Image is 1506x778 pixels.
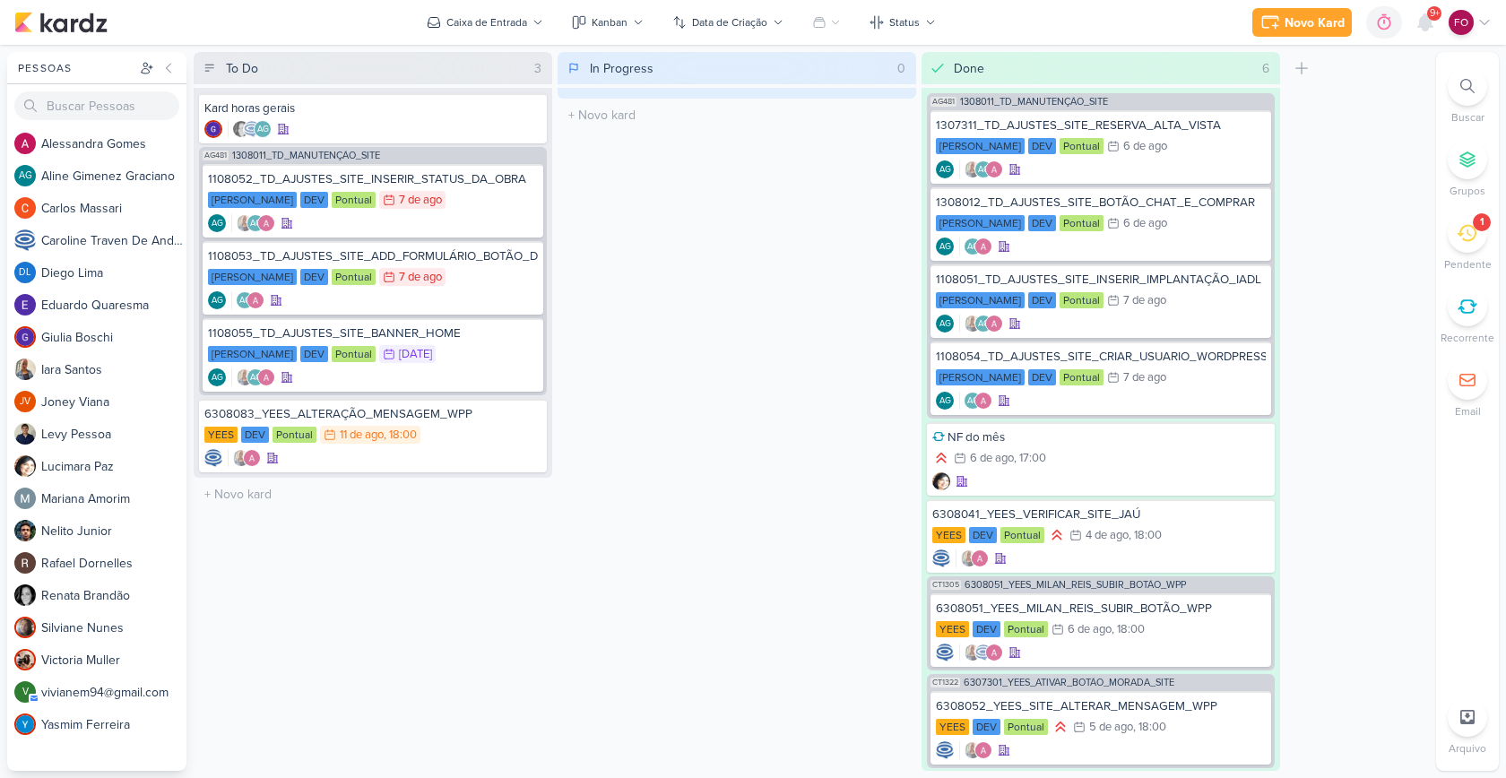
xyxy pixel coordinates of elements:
[974,741,992,759] img: Alessandra Gomes
[257,125,269,134] p: AG
[932,506,1269,523] div: 6308041_YEES_VERIFICAR_SITE_JAÚ
[212,297,223,306] p: AG
[257,214,275,232] img: Alessandra Gomes
[14,133,36,154] img: Alessandra Gomes
[14,488,36,509] img: Mariana Amorim
[22,687,29,697] p: v
[939,166,951,175] p: AG
[41,328,186,347] div: G i u l i a B o s c h i
[1048,526,1066,544] div: Prioridade Alta
[930,580,961,590] span: CT1305
[985,644,1003,661] img: Alessandra Gomes
[932,549,950,567] img: Caroline Traven De Andrade
[41,489,186,508] div: M a r i a n a A m o r i m
[936,644,954,661] img: Caroline Traven De Andrade
[257,368,275,386] img: Alessandra Gomes
[959,238,992,255] div: Colaboradores: Aline Gimenez Graciano, Alessandra Gomes
[41,522,186,540] div: N e l i t o J u n i o r
[965,580,1186,590] span: 6308051_YEES_MILAN_REIS_SUBIR_BOTÃO_WPP
[527,59,549,78] div: 3
[14,197,36,219] img: Carlos Massari
[14,552,36,574] img: Rafael Dornelles
[932,527,965,543] div: YEES
[208,214,226,232] div: Aline Gimenez Graciano
[14,262,36,283] div: Diego Lima
[247,214,264,232] div: Aline Gimenez Graciano
[14,649,36,670] img: Victoria Muller
[936,315,954,333] div: Criador(a): Aline Gimenez Graciano
[971,549,989,567] img: Alessandra Gomes
[14,12,108,33] img: kardz.app
[1441,330,1494,346] p: Recorrente
[236,291,254,309] div: Aline Gimenez Graciano
[14,391,36,412] div: Joney Viana
[41,554,186,573] div: R a f a e l D o r n e l l e s
[247,368,264,386] div: Aline Gimenez Graciano
[1028,292,1056,308] div: DEV
[14,359,36,380] img: Iara Santos
[1068,624,1112,635] div: 6 de ago
[41,134,186,153] div: A l e s s a n d r a G o m e s
[1450,183,1485,199] p: Grupos
[208,171,538,187] div: 1108052_TD_AJUSTES_SITE_INSERIR_STATUS_DA_OBRA
[332,192,376,208] div: Pontual
[936,392,954,410] div: Criador(a): Aline Gimenez Graciano
[204,100,541,117] div: Kard horas gerais
[243,449,261,467] img: Alessandra Gomes
[212,220,223,229] p: AG
[41,231,186,250] div: C a r o l i n e T r a v e n D e A n d r a d e
[936,117,1266,134] div: 1307311_TD_AJUSTES_SITE_RESERVA_ALTA_VISTA
[14,584,36,606] img: Renata Brandão
[1285,13,1345,32] div: Novo Kard
[973,719,1000,735] div: DEV
[1444,256,1492,272] p: Pendente
[254,120,272,138] div: Aline Gimenez Graciano
[232,120,250,138] img: Renata Brandão
[964,678,1174,687] span: 6307301_YEES_ATIVAR_BOTÃO_MORADA_SITE
[1052,718,1069,736] div: Prioridade Alta
[967,397,979,406] p: AG
[340,429,384,441] div: 11 de ago
[1449,10,1474,35] div: Fabio Oliveira
[250,220,262,229] p: AG
[936,238,954,255] div: Aline Gimenez Graciano
[14,60,136,76] div: Pessoas
[41,264,186,282] div: D i e g o L i m a
[974,392,992,410] img: Alessandra Gomes
[19,171,32,181] p: AG
[1430,6,1440,21] span: 9+
[247,291,264,309] img: Alessandra Gomes
[1133,722,1166,733] div: , 18:00
[14,229,36,251] img: Caroline Traven De Andrade
[14,294,36,316] img: Eduardo Quaresma
[1004,621,1048,637] div: Pontual
[1480,215,1484,229] div: 1
[1014,453,1046,464] div: , 17:00
[208,248,538,264] div: 1108053_TD_AJUSTES_SITE_ADD_FORMULÁRIO_BOTÃO_DOWNLOAD
[1255,59,1277,78] div: 6
[936,138,1025,154] div: [PERSON_NAME]
[1129,530,1162,541] div: , 18:00
[936,349,1266,365] div: 1108054_TD_AJUSTES_SITE_CRIAR_USUARIO_WORDPRESS
[236,368,254,386] img: Iara Santos
[959,741,992,759] div: Colaboradores: Iara Santos, Alessandra Gomes
[974,160,992,178] div: Aline Gimenez Graciano
[1436,66,1499,125] li: Ctrl + F
[1028,369,1056,385] div: DEV
[1455,403,1481,419] p: Email
[974,238,992,255] img: Alessandra Gomes
[936,644,954,661] div: Criador(a): Caroline Traven De Andrade
[964,644,982,661] img: Iara Santos
[936,698,1266,714] div: 6308052_YEES_SITE_ALTERAR_MENSAGEM_WPP
[936,601,1266,617] div: 6308051_YEES_MILAN_REIS_SUBIR_BOTÃO_WPP
[1060,215,1104,231] div: Pontual
[936,160,954,178] div: Aline Gimenez Graciano
[959,315,1003,333] div: Colaboradores: Iara Santos, Aline Gimenez Graciano, Alessandra Gomes
[208,368,226,386] div: Aline Gimenez Graciano
[204,427,238,443] div: YEES
[41,393,186,411] div: J o n e y V i a n a
[204,449,222,467] div: Criador(a): Caroline Traven De Andrade
[939,320,951,329] p: AG
[41,683,186,702] div: v i v i a n e m 9 4 @ g m a i l . c o m
[1112,624,1145,635] div: , 18:00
